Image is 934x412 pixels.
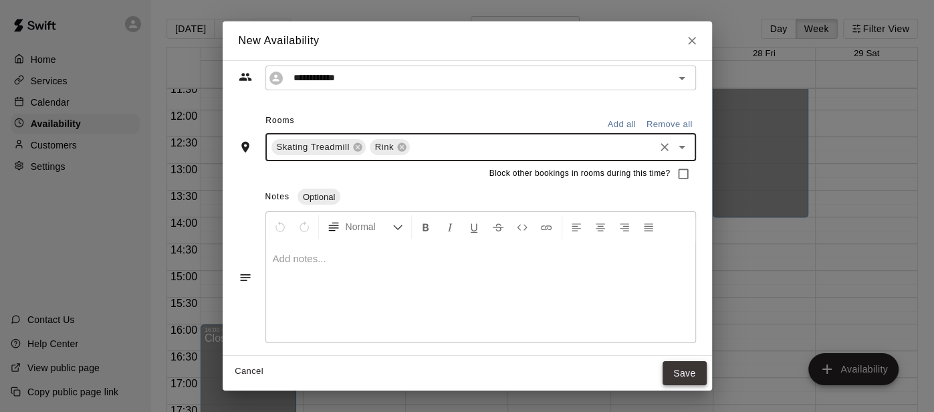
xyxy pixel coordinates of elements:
svg: Staff [239,70,252,84]
button: Redo [293,215,316,239]
button: Format Italics [439,215,461,239]
span: Rooms [265,116,294,125]
button: Clear [655,138,674,157]
button: Open [673,138,691,157]
button: Justify Align [637,215,660,239]
button: Center Align [589,215,612,239]
div: Rink [370,139,410,155]
button: Open [673,69,691,88]
button: Format Underline [463,215,485,239]
button: Insert Link [535,215,558,239]
button: Cancel [228,361,271,382]
button: Formatting Options [322,215,408,239]
span: Rink [370,140,399,154]
svg: Rooms [239,140,252,154]
button: Format Strikethrough [487,215,509,239]
span: Block other bookings in rooms during this time? [489,167,671,181]
button: Undo [269,215,291,239]
button: Remove all [643,114,696,135]
button: Left Align [565,215,588,239]
span: Optional [298,192,340,202]
span: Normal [346,220,392,233]
button: Format Bold [415,215,437,239]
button: Save [663,361,707,386]
button: Insert Code [511,215,534,239]
button: Close [680,29,704,53]
button: Add all [600,114,643,135]
span: Notes [265,192,289,201]
span: Skating Treadmill [271,140,355,154]
button: Right Align [613,215,636,239]
div: Skating Treadmill [271,139,366,155]
h6: New Availability [239,32,320,49]
svg: Notes [239,271,252,284]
